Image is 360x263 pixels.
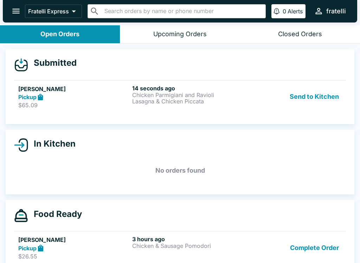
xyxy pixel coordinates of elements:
[28,58,77,68] h4: Submitted
[25,5,82,18] button: Fratelli Express
[287,236,342,260] button: Complete Order
[28,209,82,219] h4: Food Ready
[326,7,346,15] div: fratelli
[288,8,303,15] p: Alerts
[132,236,243,243] h6: 3 hours ago
[283,8,286,15] p: 0
[102,6,263,16] input: Search orders by name or phone number
[132,98,243,104] p: Lasagna & Chicken Piccata
[18,236,129,244] h5: [PERSON_NAME]
[278,30,322,38] div: Closed Orders
[18,245,37,252] strong: Pickup
[18,85,129,93] h5: [PERSON_NAME]
[14,158,346,183] h5: No orders found
[311,4,349,19] button: fratelli
[28,8,69,15] p: Fratelli Express
[28,139,76,149] h4: In Kitchen
[14,80,346,113] a: [PERSON_NAME]Pickup$65.0914 seconds agoChicken Parmigiani and RavioliLasagna & Chicken PiccataSen...
[18,253,129,260] p: $26.55
[40,30,79,38] div: Open Orders
[132,92,243,98] p: Chicken Parmigiani and Ravioli
[18,102,129,109] p: $65.09
[7,2,25,20] button: open drawer
[153,30,207,38] div: Upcoming Orders
[18,94,37,101] strong: Pickup
[132,243,243,249] p: Chicken & Sausage Pomodori
[287,85,342,109] button: Send to Kitchen
[132,85,243,92] h6: 14 seconds ago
